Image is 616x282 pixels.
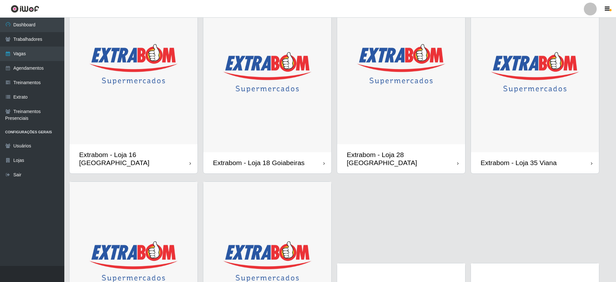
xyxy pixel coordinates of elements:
[213,159,305,167] div: Extrabom - Loja 18 Goiabeiras
[11,5,39,13] img: CoreUI Logo
[79,151,189,167] div: Extrabom - Loja 16 [GEOGRAPHIC_DATA]
[481,159,557,167] div: Extrabom - Loja 35 Viana
[347,151,457,167] div: Extrabom - Loja 28 [GEOGRAPHIC_DATA]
